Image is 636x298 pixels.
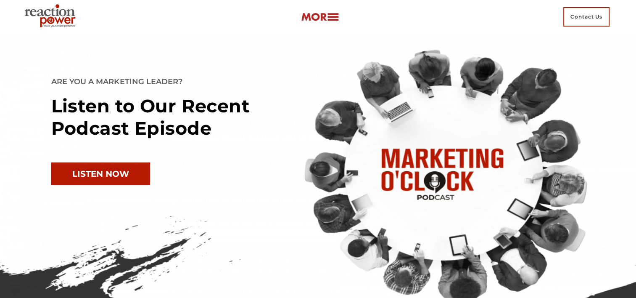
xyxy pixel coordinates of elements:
img: Executive Branding | Personal Branding Agency [21,2,82,32]
span: Contact Us [563,7,610,27]
p: ARE YOU A MARKETING LEADER? [51,76,585,88]
h2: Listen to Our Recent Podcast Episode [51,95,585,140]
a: LISTEN NOW [51,162,150,185]
img: more-btn.png [301,12,339,22]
